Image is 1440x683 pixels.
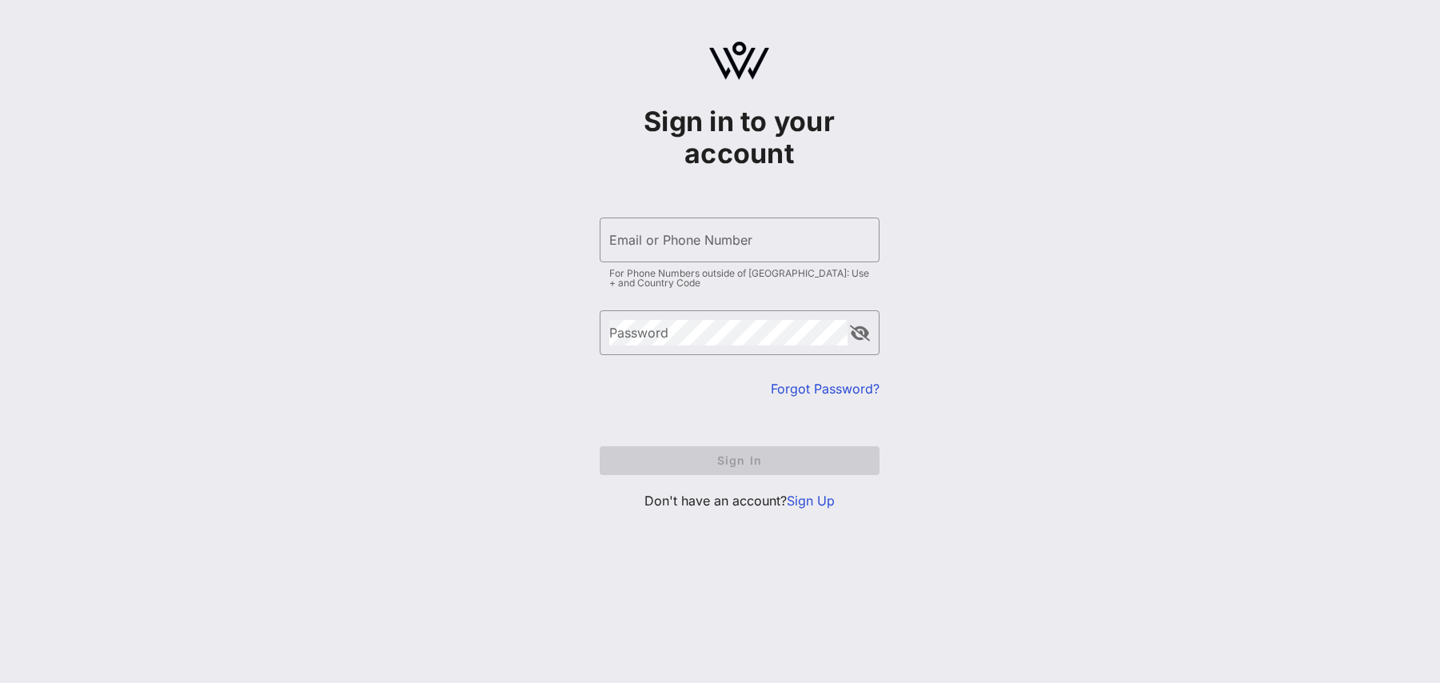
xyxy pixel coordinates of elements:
h1: Sign in to your account [600,106,880,170]
div: For Phone Numbers outside of [GEOGRAPHIC_DATA]: Use + and Country Code [609,269,870,288]
img: logo.svg [709,42,769,80]
button: append icon [850,326,870,341]
p: Don't have an account? [600,491,880,510]
a: Sign Up [787,493,835,509]
a: Forgot Password? [771,381,880,397]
